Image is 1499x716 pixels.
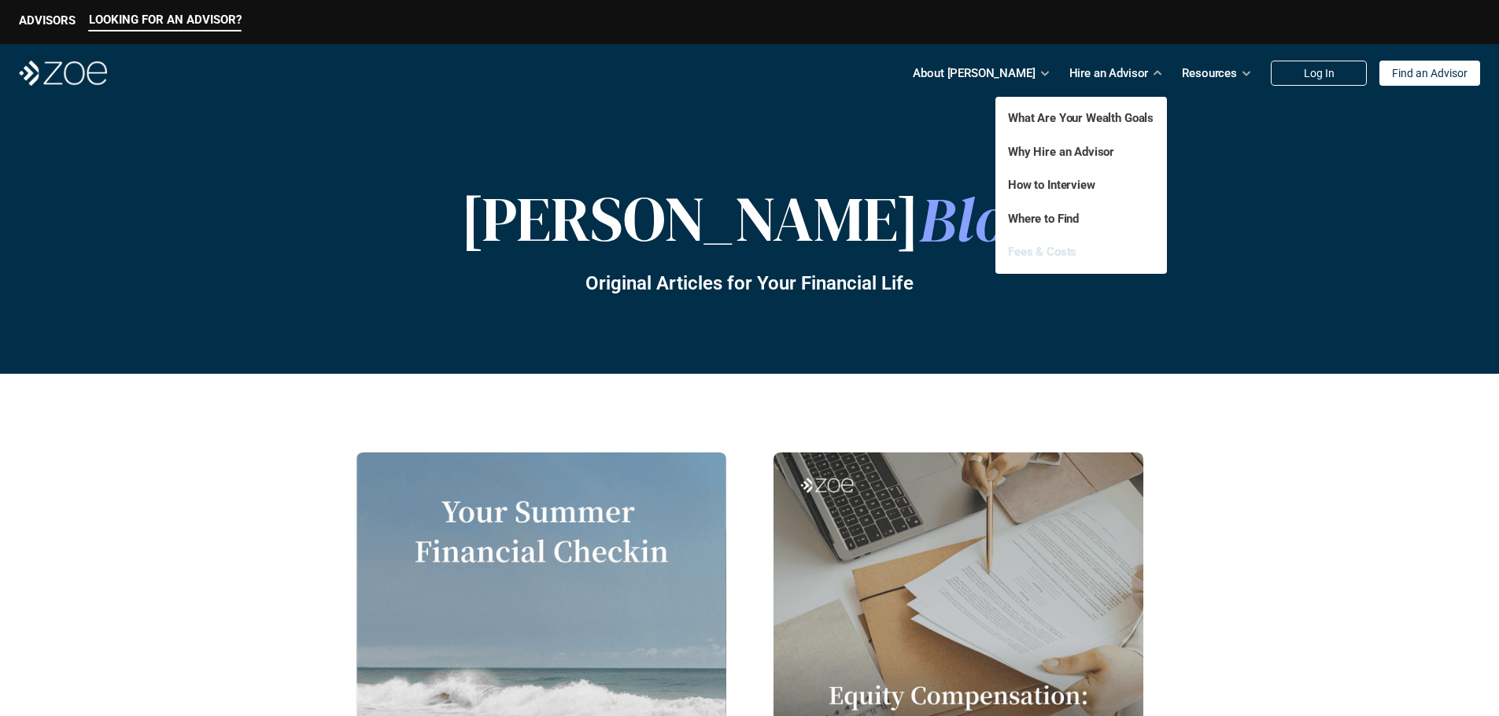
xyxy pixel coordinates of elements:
[1182,61,1237,85] p: Resources
[1304,67,1335,80] p: Log In
[1008,111,1154,125] a: What Are Your Wealth Goals
[1008,212,1079,226] a: Where to Find
[1271,61,1367,86] a: Log In
[19,13,76,28] p: ADVISORS
[585,272,914,295] p: Original Articles for Your Financial Life
[913,61,1035,85] p: About [PERSON_NAME]
[1008,245,1076,259] a: Fees & Costs
[89,13,242,27] p: LOOKING FOR AN ADVISOR?
[1008,178,1095,192] a: How to Interview
[460,181,1039,257] p: Blog
[1392,67,1468,80] p: Find an Advisor
[1008,145,1114,159] a: Why Hire an Advisor
[1379,61,1480,86] a: Find an Advisor
[460,175,919,262] span: [PERSON_NAME]
[1069,61,1149,85] p: Hire an Advisor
